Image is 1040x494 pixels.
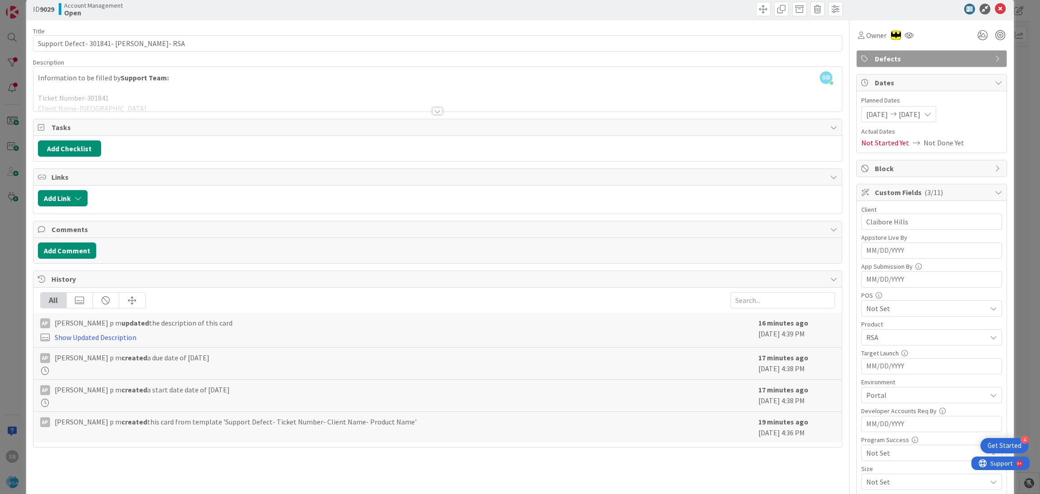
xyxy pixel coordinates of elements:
strong: Support Team: [121,73,169,82]
span: Block [875,163,990,174]
span: [DATE] [899,109,920,120]
span: ID [33,4,54,14]
b: 16 minutes ago [758,318,808,327]
b: 17 minutes ago [758,353,808,362]
div: [DATE] 4:38 PM [758,384,835,407]
span: [PERSON_NAME] p m the description of this card [55,317,232,328]
div: Ap [40,385,50,395]
div: Target Launch [861,350,1002,356]
span: Not Started Yet [861,137,909,148]
span: Support [19,1,41,12]
div: POS [861,292,1002,298]
span: Planned Dates [861,96,1002,105]
div: Appstore Live By [861,234,1002,241]
label: Client [861,205,877,214]
div: All [41,293,67,308]
span: Links [51,172,826,182]
span: [PERSON_NAME] p m this card from template 'Support Defect- Ticket Number- Client Name- Product Name' [55,416,417,427]
span: Comments [51,224,826,235]
span: Not Set [866,303,986,314]
div: Developer Accounts Req By [861,408,1002,414]
input: Search... [730,292,835,308]
span: Not Done Yet [924,137,964,148]
input: MM/DD/YYYY [866,359,997,374]
div: [DATE] 4:39 PM [758,317,835,343]
p: Information to be filled by [38,73,838,83]
div: Ap [40,417,50,427]
b: created [121,385,147,394]
span: Not Set [866,475,982,488]
span: ( 3/11 ) [924,188,943,197]
input: MM/DD/YYYY [866,416,997,432]
button: Add Comment [38,242,96,259]
div: App Submission By [861,263,1002,270]
span: Actual Dates [861,127,1002,136]
input: MM/DD/YYYY [866,243,997,258]
span: Custom Fields [875,187,990,198]
span: Owner [866,30,887,41]
span: History [51,274,826,284]
span: RSA [866,332,986,343]
span: SB [820,71,832,84]
b: updated [121,318,149,327]
span: [DATE] [866,109,888,120]
span: Tasks [51,122,826,133]
span: [PERSON_NAME] p m a due date of [DATE] [55,352,209,363]
div: Environment [861,379,1002,385]
span: Defects [875,53,990,64]
button: Add Checklist [38,140,101,157]
b: created [121,417,147,426]
button: Add Link [38,190,88,206]
div: Size [861,466,1002,472]
input: MM/DD/YYYY [866,272,997,287]
div: Open Get Started checklist, remaining modules: 4 [980,438,1029,453]
b: created [121,353,147,362]
img: AC [891,30,901,40]
span: Account Management [64,2,123,9]
div: Ap [40,353,50,363]
span: Portal [866,390,986,401]
div: Get Started [988,441,1021,450]
span: Not Set [866,447,986,458]
b: 19 minutes ago [758,417,808,426]
span: [PERSON_NAME] p m a start date date of [DATE] [55,384,230,395]
span: Dates [875,77,990,88]
div: [DATE] 4:38 PM [758,352,835,375]
label: Title [33,27,45,35]
div: Product [861,321,1002,327]
b: Open [64,9,123,16]
span: Description [33,58,64,66]
a: Show Updated Description [55,333,136,342]
input: type card name here... [33,35,843,51]
div: [DATE] 4:36 PM [758,416,835,438]
b: 9029 [40,5,54,14]
b: 17 minutes ago [758,385,808,394]
div: 4 [1021,436,1029,444]
div: 9+ [46,4,50,11]
div: Ap [40,318,50,328]
div: Program Success [861,437,1002,443]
